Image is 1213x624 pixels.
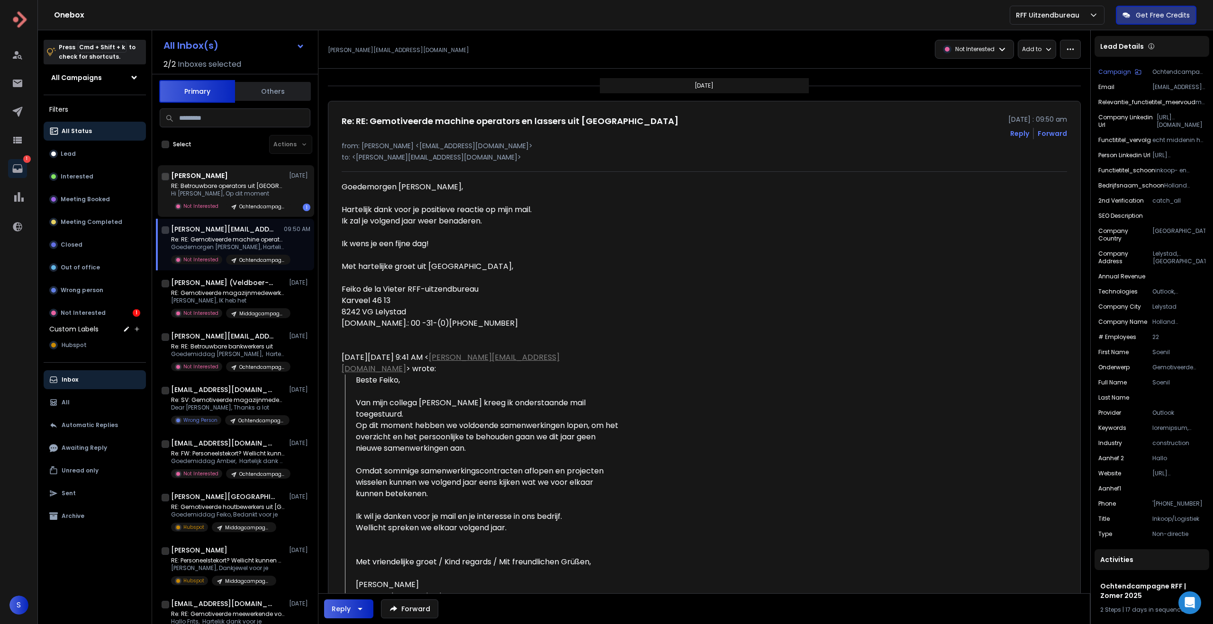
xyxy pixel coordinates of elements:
[183,470,218,477] p: Not Interested
[23,155,31,163] p: 1
[183,203,218,210] p: Not Interested
[324,599,373,618] button: Reply
[1152,152,1205,159] p: [URL][DOMAIN_NAME]
[159,80,235,103] button: Primary
[303,204,310,211] div: 1
[1155,167,1205,174] p: inkoop- en logistiek verantwoordelijke
[171,297,285,304] p: [PERSON_NAME], IK heb het
[1038,129,1067,138] div: Forward
[328,46,469,54] p: [PERSON_NAME][EMAIL_ADDRESS][DOMAIN_NAME]
[289,172,310,179] p: [DATE]
[51,73,102,82] h1: All Campaigns
[342,352,560,374] a: [PERSON_NAME][EMAIL_ADDRESS][DOMAIN_NAME]
[9,596,28,615] button: S
[342,261,618,329] div: Met hartelijke groet uit [GEOGRAPHIC_DATA], Feiko de la Vieter RFF-uitzendbureau Karveel 46 13 82...
[225,524,271,531] p: Middagcampagne RFF | Zomer 2025
[171,171,228,180] h1: [PERSON_NAME]
[44,484,146,503] button: Sent
[695,82,714,89] p: [DATE]
[1157,114,1205,129] p: [URL][DOMAIN_NAME]
[1098,470,1121,477] p: Website
[78,42,127,53] span: Cmd + Shift + k
[44,370,146,389] button: Inbox
[44,336,146,355] button: Hubspot
[342,181,618,193] div: Goedemorgen [PERSON_NAME],
[44,303,146,322] button: Not Interested1
[44,144,146,163] button: Lead
[62,512,84,520] p: Archive
[44,461,146,480] button: Unread only
[171,564,285,572] p: [PERSON_NAME], Dankjewel voor je
[289,493,310,500] p: [DATE]
[1152,288,1205,295] p: Outlook, MailChimp SPF, [DOMAIN_NAME], reCAPTCHA, Mobile Friendly, Google Maps, Google Analytics,...
[1098,348,1129,356] p: First Name
[171,343,285,350] p: Re: RE: Betrouwbare bankwerkers uit
[171,396,285,404] p: Re: SV: Gemotiveerde magazijnmedewerkers uit
[225,578,271,585] p: Middagcampagne RFF | Zomer 2025
[44,68,146,87] button: All Campaigns
[1016,10,1083,20] p: RFF Uitzendbureau
[44,438,146,457] button: Awaiting Reply
[289,386,310,393] p: [DATE]
[171,404,285,411] p: Dear [PERSON_NAME], Thanks a lot
[342,115,679,128] h1: Re: RE: Gemotiveerde machine operators en lassers uit [GEOGRAPHIC_DATA]
[171,503,285,511] p: RE: Gemotiveerde houtbewerkers uit [GEOGRAPHIC_DATA]
[235,81,311,102] button: Others
[44,416,146,435] button: Automatic Replies
[1152,303,1205,311] p: Lelystad
[1098,288,1138,295] p: Technologies
[61,150,76,158] p: Lead
[1098,167,1155,174] p: Functietitel_schoon
[1152,68,1205,76] p: Ochtendcampagne RFF | Zomer 2025
[171,438,275,448] h1: [EMAIL_ADDRESS][DOMAIN_NAME]
[61,264,100,271] p: Out of office
[955,45,995,53] p: Not Interested
[171,190,285,197] p: Hi [PERSON_NAME], Op dit moment
[44,103,146,116] h3: Filters
[62,127,92,135] p: All Status
[239,471,285,478] p: Ochtendcampagne RFF | Zomer 2025
[1098,182,1164,189] p: Bedrijfsnaam_schoon
[183,256,218,263] p: Not Interested
[62,399,70,406] p: All
[289,546,310,554] p: [DATE]
[342,352,618,374] div: [DATE][DATE] 9:41 AM < > wrote:
[44,213,146,232] button: Meeting Completed
[62,490,76,497] p: Sent
[44,122,146,141] button: All Status
[1100,42,1144,51] p: Lead Details
[1098,333,1136,341] p: # Employees
[44,258,146,277] button: Out of office
[171,610,285,618] p: Re: RE: Gemotiveerde meewerkende voormannen
[1152,455,1205,462] p: Hallo
[44,281,146,300] button: Wrong person
[1152,515,1205,523] p: Inkoop/Logistiek
[1098,83,1114,91] p: Email
[183,524,204,531] p: Hubspot
[173,141,191,148] label: Select
[1098,273,1145,280] p: Annual Revenue
[171,331,275,341] h1: [PERSON_NAME][EMAIL_ADDRESS][DOMAIN_NAME]
[1153,250,1205,265] p: Lelystad, [GEOGRAPHIC_DATA], [GEOGRAPHIC_DATA]
[62,467,99,474] p: Unread only
[1098,318,1147,326] p: Company Name
[1152,136,1205,144] p: echt middenin het werk zit
[1098,394,1129,401] p: Last Name
[171,457,285,465] p: Goedemiddag Amber, Hartelijk dank voor je
[1098,439,1122,447] p: Industry
[342,141,1067,151] p: from: [PERSON_NAME] <[EMAIL_ADDRESS][DOMAIN_NAME]>
[342,204,618,227] div: Hartelijk dank voor je positieve reactie op mijn mail. Ik zal je volgend jaar weer benaderen.
[61,286,103,294] p: Wrong person
[171,492,275,501] h1: [PERSON_NAME][GEOGRAPHIC_DATA]
[171,236,285,243] p: Re: RE: Gemotiveerde machine operators
[44,167,146,186] button: Interested
[289,279,310,286] p: [DATE]
[171,557,285,564] p: RE: Personeelstekort? Wellicht kunnen wij
[133,309,140,317] div: 1
[1098,303,1141,311] p: Company City
[1136,10,1190,20] p: Get Free Credits
[61,241,82,249] p: Closed
[1152,197,1205,205] p: catch_all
